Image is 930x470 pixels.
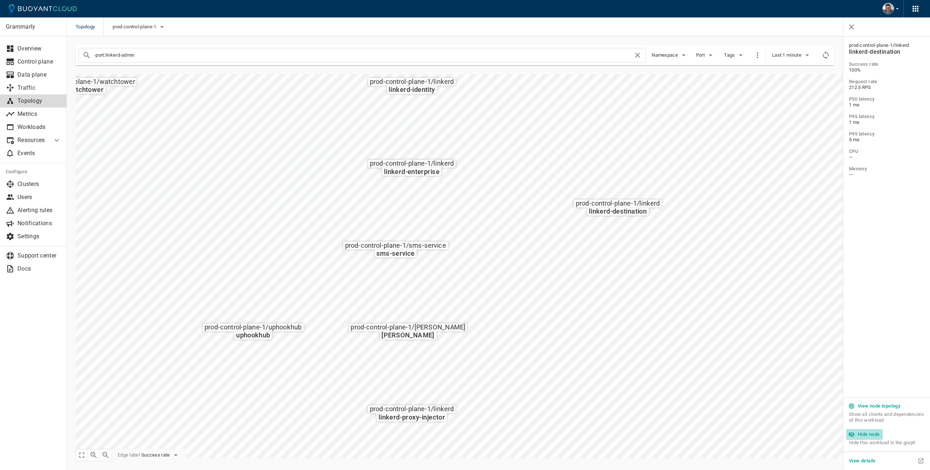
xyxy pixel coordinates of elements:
[849,61,924,67] h5: Success rate
[849,114,924,119] h5: P95 latency
[846,457,879,464] a: View details
[849,166,924,172] h5: Memory
[849,458,876,464] h5: View details
[17,123,61,131] p: Workloads
[849,149,924,154] h5: CPU
[17,137,46,144] p: Resources
[849,131,924,137] h5: P99 latency
[76,17,104,36] span: Topology
[17,71,61,78] p: Data plane
[846,455,879,466] button: View details
[849,42,924,48] span: prod-control-plane-1 / linkerd
[849,119,924,125] span: 1 ms
[849,154,924,160] span: —
[118,452,140,458] span: Edge label
[6,169,61,175] h5: Configure
[849,440,924,446] span: Hide this workload in the graph
[113,21,166,32] button: prod-control-plane-1
[652,52,679,58] span: Namespace
[17,58,61,65] p: Control plane
[17,45,61,52] p: Overview
[724,52,736,58] span: Tags
[849,67,924,73] span: 100%
[94,50,633,60] input: Search
[858,431,880,437] h5: Hide node
[694,50,717,61] button: Port
[846,429,883,440] button: Hide node
[17,265,61,272] p: Docs
[723,50,746,61] button: Tags
[849,172,924,178] span: —
[141,452,171,458] span: Success rate
[17,181,61,188] p: Clusters
[849,85,924,90] span: 212.5 RPS
[17,150,61,157] p: Events
[772,50,812,61] button: Last 1 minute
[849,412,924,429] span: Show all clients and dependencies of this workload
[696,52,706,58] span: Port
[141,450,180,461] button: Success rate
[17,233,61,240] p: Settings
[849,137,924,143] span: 5 ms
[846,401,903,412] button: View node topology
[820,50,831,61] div: Refresh metrics
[772,52,803,58] span: Last 1 minute
[858,403,900,409] h5: View node topology
[17,207,61,214] p: Alerting rules
[849,48,924,56] h4: linkerd-destination
[849,96,924,102] h5: P50 latency
[652,50,688,61] button: Namespace
[17,84,61,92] p: Traffic
[17,220,61,227] p: Notifications
[17,194,61,201] p: Users
[17,110,61,118] p: Metrics
[113,24,158,30] span: prod-control-plane-1
[6,23,61,31] p: Grammarly
[882,3,894,15] img: Alex Zakhariash
[17,252,61,259] p: Support center
[849,102,924,108] span: 1 ms
[17,97,61,105] p: Topology
[849,79,924,85] h5: Request rate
